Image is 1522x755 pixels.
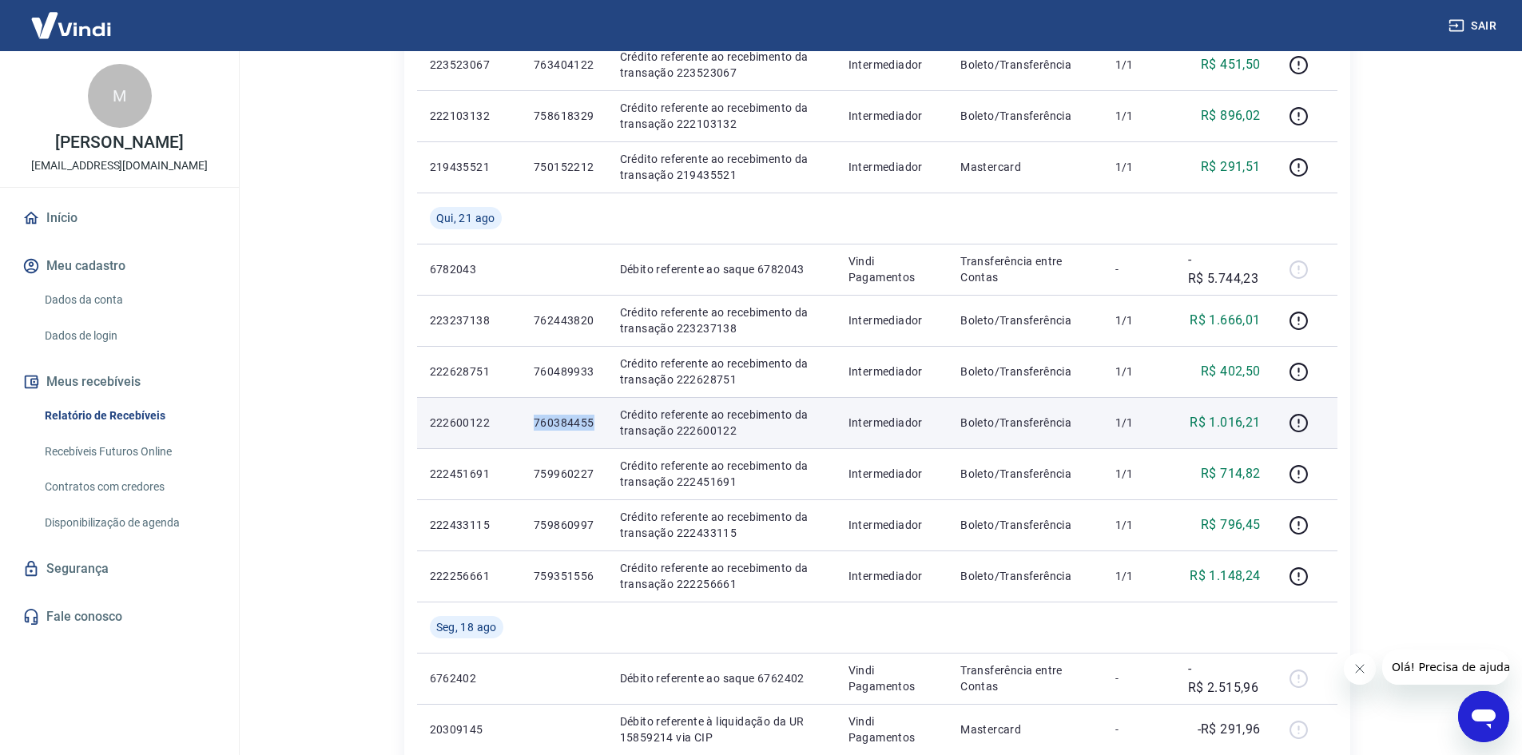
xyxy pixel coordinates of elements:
[1382,650,1509,685] iframe: Mensagem da empresa
[19,364,220,399] button: Meus recebíveis
[1201,157,1261,177] p: R$ 291,51
[430,670,508,686] p: 6762402
[1115,415,1162,431] p: 1/1
[534,159,594,175] p: 750152212
[436,619,497,635] span: Seg, 18 ago
[38,507,220,539] a: Disponibilização de agenda
[38,399,220,432] a: Relatório de Recebíveis
[1115,568,1162,584] p: 1/1
[620,458,823,490] p: Crédito referente ao recebimento da transação 222451691
[960,568,1089,584] p: Boleto/Transferência
[1344,653,1376,685] iframe: Fechar mensagem
[534,568,594,584] p: 759351556
[620,713,823,745] p: Débito referente à liquidação da UR 15859214 via CIP
[430,466,508,482] p: 222451691
[620,49,823,81] p: Crédito referente ao recebimento da transação 223523067
[620,509,823,541] p: Crédito referente ao recebimento da transação 222433115
[960,662,1089,694] p: Transferência entre Contas
[10,11,134,24] span: Olá! Precisa de ajuda?
[430,57,508,73] p: 223523067
[88,64,152,128] div: M
[1190,566,1260,586] p: R$ 1.148,24
[848,108,936,124] p: Intermediador
[430,261,508,277] p: 6782043
[38,435,220,468] a: Recebíveis Futuros Online
[38,471,220,503] a: Contratos com credores
[19,201,220,236] a: Início
[1201,362,1261,381] p: R$ 402,50
[534,364,594,379] p: 760489933
[960,159,1089,175] p: Mastercard
[1458,691,1509,742] iframe: Botão para abrir a janela de mensagens
[430,415,508,431] p: 222600122
[534,108,594,124] p: 758618329
[620,304,823,336] p: Crédito referente ao recebimento da transação 223237138
[38,320,220,352] a: Dados de login
[430,568,508,584] p: 222256661
[1115,364,1162,379] p: 1/1
[848,415,936,431] p: Intermediador
[960,517,1089,533] p: Boleto/Transferência
[848,57,936,73] p: Intermediador
[848,364,936,379] p: Intermediador
[960,364,1089,379] p: Boleto/Transferência
[38,284,220,316] a: Dados da conta
[1198,720,1261,739] p: -R$ 291,96
[848,713,936,745] p: Vindi Pagamentos
[19,248,220,284] button: Meu cadastro
[960,57,1089,73] p: Boleto/Transferência
[19,551,220,586] a: Segurança
[848,568,936,584] p: Intermediador
[620,407,823,439] p: Crédito referente ao recebimento da transação 222600122
[55,134,183,151] p: [PERSON_NAME]
[1190,413,1260,432] p: R$ 1.016,21
[1115,466,1162,482] p: 1/1
[1188,250,1261,288] p: -R$ 5.744,23
[430,108,508,124] p: 222103132
[620,100,823,132] p: Crédito referente ao recebimento da transação 222103132
[620,151,823,183] p: Crédito referente ao recebimento da transação 219435521
[19,599,220,634] a: Fale conosco
[430,364,508,379] p: 222628751
[620,356,823,387] p: Crédito referente ao recebimento da transação 222628751
[430,159,508,175] p: 219435521
[1115,159,1162,175] p: 1/1
[960,721,1089,737] p: Mastercard
[848,159,936,175] p: Intermediador
[1201,515,1261,534] p: R$ 796,45
[620,261,823,277] p: Débito referente ao saque 6782043
[848,662,936,694] p: Vindi Pagamentos
[1188,659,1261,697] p: -R$ 2.515,96
[430,312,508,328] p: 223237138
[1115,312,1162,328] p: 1/1
[430,721,508,737] p: 20309145
[1201,464,1261,483] p: R$ 714,82
[19,1,123,50] img: Vindi
[1115,517,1162,533] p: 1/1
[1115,108,1162,124] p: 1/1
[534,312,594,328] p: 762443820
[848,517,936,533] p: Intermediador
[534,57,594,73] p: 763404122
[31,157,208,174] p: [EMAIL_ADDRESS][DOMAIN_NAME]
[620,670,823,686] p: Débito referente ao saque 6762402
[1201,106,1261,125] p: R$ 896,02
[848,466,936,482] p: Intermediador
[436,210,495,226] span: Qui, 21 ago
[430,517,508,533] p: 222433115
[534,517,594,533] p: 759860997
[960,415,1089,431] p: Boleto/Transferência
[960,312,1089,328] p: Boleto/Transferência
[1115,670,1162,686] p: -
[534,415,594,431] p: 760384455
[534,466,594,482] p: 759960227
[1115,57,1162,73] p: 1/1
[1190,311,1260,330] p: R$ 1.666,01
[1115,721,1162,737] p: -
[620,560,823,592] p: Crédito referente ao recebimento da transação 222256661
[960,253,1089,285] p: Transferência entre Contas
[960,108,1089,124] p: Boleto/Transferência
[1115,261,1162,277] p: -
[1445,11,1503,41] button: Sair
[848,253,936,285] p: Vindi Pagamentos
